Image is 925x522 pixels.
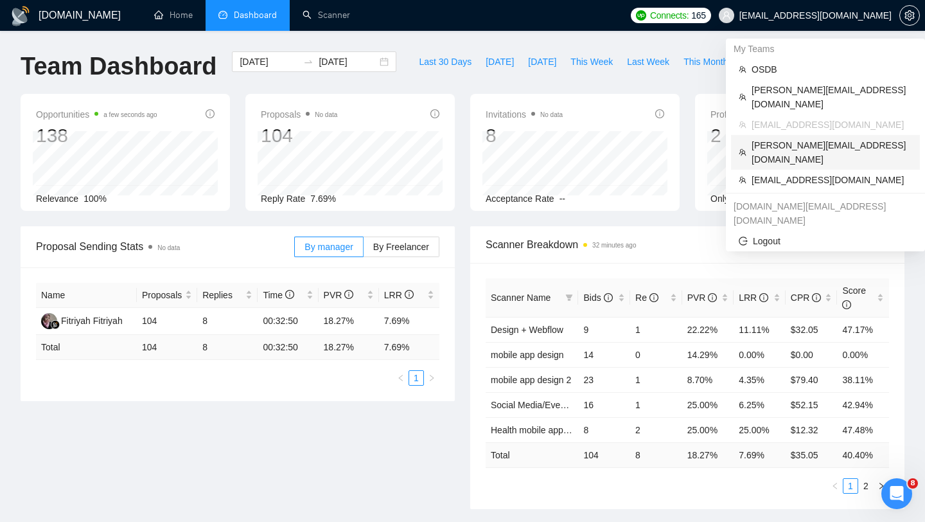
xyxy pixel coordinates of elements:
button: [DATE] [479,51,521,72]
iframe: Intercom live chat [881,478,912,509]
td: 14 [578,342,630,367]
span: team [739,93,746,101]
td: 7.69% [379,308,439,335]
span: No data [315,111,337,118]
span: [DATE] [486,55,514,69]
button: This Month [676,51,735,72]
span: to [303,57,313,67]
span: Dashboard [234,10,277,21]
span: team [739,66,746,73]
h1: Team Dashboard [21,51,216,82]
li: 1 [409,370,424,386]
span: Relevance [36,194,78,204]
time: 32 minutes ago [592,242,636,249]
td: $ 35.05 [786,442,838,467]
td: 14.29% [682,342,734,367]
th: Name [36,283,137,308]
span: Acceptance Rate [486,194,554,204]
a: 1 [409,371,423,385]
span: logout [739,237,748,246]
span: right [428,374,436,382]
span: team [739,148,746,156]
span: info-circle [285,290,294,299]
li: Previous Page [393,370,409,386]
td: 1 [630,392,682,417]
td: 8 [197,308,258,335]
td: 18.27 % [682,442,734,467]
td: 1 [630,317,682,342]
td: 18.27% [319,308,379,335]
span: Bids [583,292,612,303]
td: 0 [630,342,682,367]
td: 00:32:50 [258,308,318,335]
span: 100% [84,194,107,204]
a: 2 [859,479,873,493]
td: 47.17% [837,317,889,342]
input: End date [319,55,377,69]
a: homeHome [154,10,193,21]
td: 104 [137,308,197,335]
span: left [397,374,405,382]
span: info-circle [206,109,215,118]
td: $52.15 [786,392,838,417]
td: 6.25% [734,392,786,417]
td: 22.22% [682,317,734,342]
th: Replies [197,283,258,308]
button: setting [899,5,920,26]
td: $12.32 [786,417,838,442]
div: 104 [261,123,337,148]
td: 1 [630,367,682,392]
li: Next Page [424,370,439,386]
span: Replies [202,288,243,302]
a: 1 [843,479,858,493]
span: Invitations [486,107,563,122]
button: Last 30 Days [412,51,479,72]
span: Only exclusive agency members [710,194,840,204]
span: LRR [739,292,768,303]
a: mobile app design 2 [491,375,571,385]
span: Opportunities [36,107,157,122]
td: 25.00% [682,392,734,417]
div: sharahov.consulting@gmail.com [726,196,925,231]
span: Score [842,285,866,310]
td: 25.00% [734,417,786,442]
span: Last 30 Days [419,55,471,69]
td: $32.05 [786,317,838,342]
span: info-circle [759,293,768,302]
button: This Week [563,51,620,72]
td: Total [486,442,578,467]
td: 47.48% [837,417,889,442]
span: Proposals [261,107,337,122]
span: Reply Rate [261,194,305,204]
span: No data [540,111,563,118]
td: $0.00 [786,342,838,367]
span: Logout [739,234,912,248]
div: My Teams [726,39,925,59]
button: left [393,370,409,386]
td: 0.00% [837,342,889,367]
td: 23 [578,367,630,392]
span: info-circle [812,293,821,302]
a: Design + Webflow [491,325,563,335]
td: 8 [578,417,630,442]
td: 11.11% [734,317,786,342]
td: 40.40 % [837,442,889,467]
span: By Freelancer [373,242,429,252]
a: Social Media/Events app design [491,400,619,410]
span: Last Week [627,55,669,69]
td: 00:32:50 [258,335,318,360]
span: [PERSON_NAME][EMAIL_ADDRESS][DOMAIN_NAME] [752,138,912,166]
td: 16 [578,392,630,417]
img: logo [10,6,31,26]
span: -- [559,194,565,204]
span: No data [157,244,180,251]
div: 138 [36,123,157,148]
a: Health mobile app design [491,425,592,435]
time: a few seconds ago [103,111,157,118]
td: 38.11% [837,367,889,392]
td: $79.40 [786,367,838,392]
span: Scanner Breakdown [486,237,889,253]
td: Total [36,335,137,360]
span: team [739,176,746,184]
a: mobile app design [491,350,564,360]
